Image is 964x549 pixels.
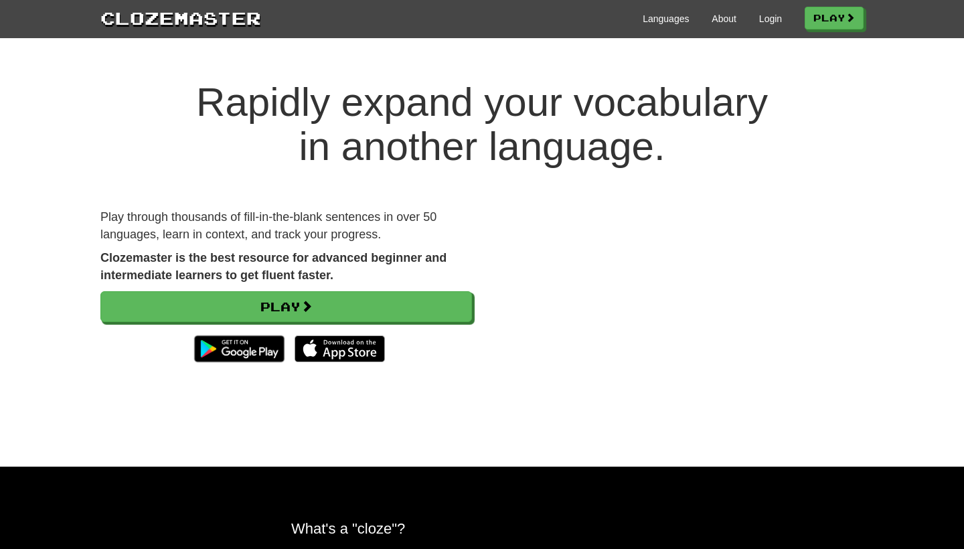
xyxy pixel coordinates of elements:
[100,209,472,243] p: Play through thousands of fill-in-the-blank sentences in over 50 languages, learn in context, and...
[295,335,385,362] img: Download_on_the_App_Store_Badge_US-UK_135x40-25178aeef6eb6b83b96f5f2d004eda3bffbb37122de64afbaef7...
[759,12,782,25] a: Login
[291,520,673,537] h2: What's a "cloze"?
[100,251,447,282] strong: Clozemaster is the best resource for advanced beginner and intermediate learners to get fluent fa...
[712,12,736,25] a: About
[187,329,291,369] img: Get it on Google Play
[805,7,864,29] a: Play
[643,12,689,25] a: Languages
[100,5,261,30] a: Clozemaster
[100,291,472,322] a: Play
